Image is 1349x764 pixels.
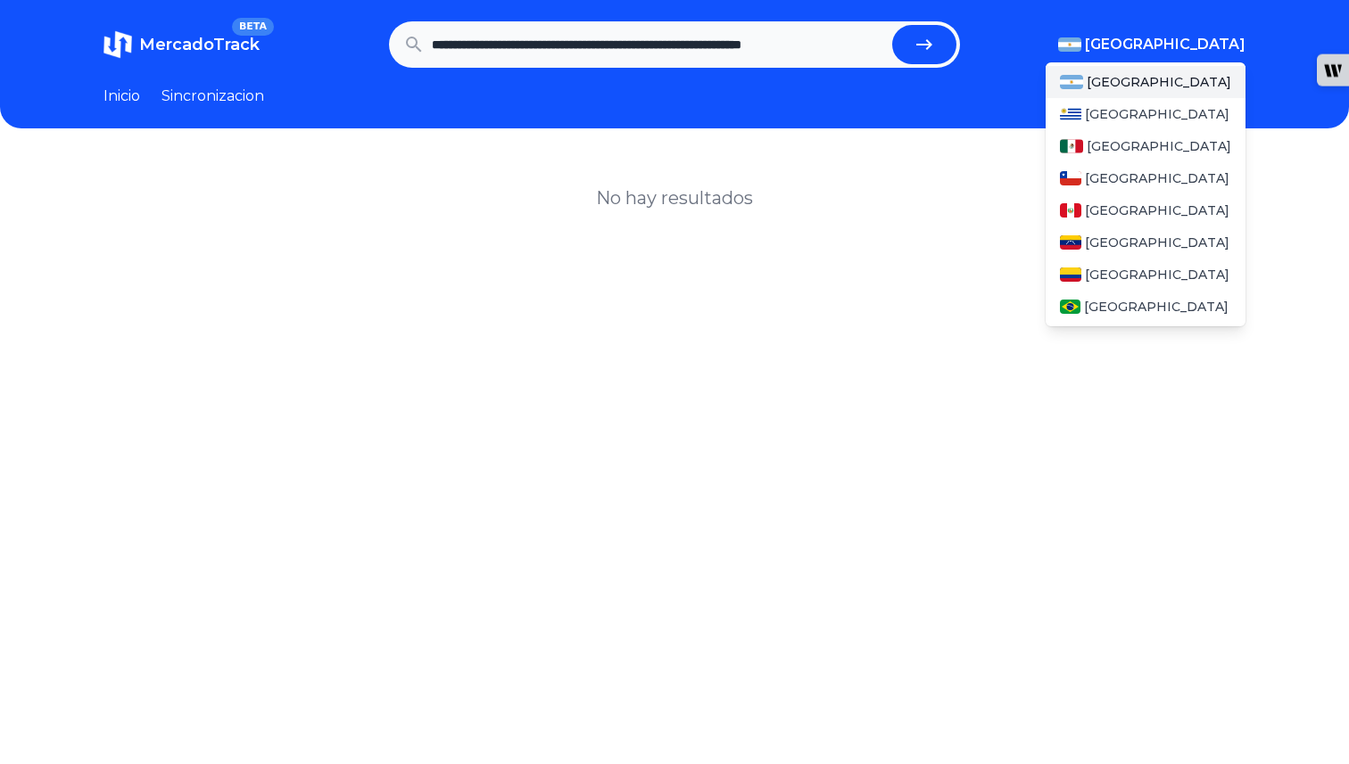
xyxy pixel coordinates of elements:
a: Brasil[GEOGRAPHIC_DATA] [1046,291,1246,323]
span: [GEOGRAPHIC_DATA] [1087,137,1231,155]
img: Mexico [1060,139,1083,153]
a: Peru[GEOGRAPHIC_DATA] [1046,194,1246,226]
a: Sincronizacion [161,86,264,107]
span: [GEOGRAPHIC_DATA] [1085,201,1229,219]
span: [GEOGRAPHIC_DATA] [1085,234,1229,251]
a: Inicio [103,86,140,107]
span: [GEOGRAPHIC_DATA] [1085,266,1229,283]
img: Argentina [1060,75,1083,89]
h1: No hay resultados [596,185,753,210]
img: Peru [1060,203,1081,218]
a: Mexico[GEOGRAPHIC_DATA] [1046,130,1246,162]
button: [GEOGRAPHIC_DATA] [1058,34,1246,55]
span: [GEOGRAPHIC_DATA] [1085,105,1229,123]
img: Argentina [1058,37,1081,52]
span: [GEOGRAPHIC_DATA] [1084,298,1229,316]
img: MercadoTrack [103,30,132,59]
a: Uruguay[GEOGRAPHIC_DATA] [1046,98,1246,130]
span: [GEOGRAPHIC_DATA] [1085,169,1229,187]
img: Venezuela [1060,235,1081,250]
a: MercadoTrackBETA [103,30,260,59]
img: Chile [1060,171,1081,185]
a: Colombia[GEOGRAPHIC_DATA] [1046,259,1246,291]
img: Brasil [1060,300,1080,314]
a: Argentina[GEOGRAPHIC_DATA] [1046,66,1246,98]
span: [GEOGRAPHIC_DATA] [1087,73,1231,91]
img: Uruguay [1060,107,1081,121]
a: Venezuela[GEOGRAPHIC_DATA] [1046,226,1246,259]
span: [GEOGRAPHIC_DATA] [1085,34,1246,55]
img: Colombia [1060,267,1081,282]
a: Chile[GEOGRAPHIC_DATA] [1046,162,1246,194]
span: BETA [232,18,274,36]
span: MercadoTrack [139,35,260,54]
